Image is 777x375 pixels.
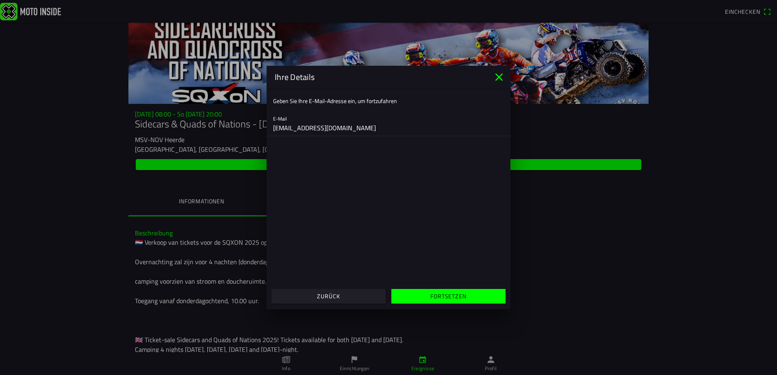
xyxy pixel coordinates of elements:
[273,97,397,105] ion-label: Geben Sie Ihre E-Mail-Adresse ein, um fortzufahren
[430,293,466,299] ion-text: Fortsetzen
[267,71,493,83] ion-title: Ihre Details
[273,120,504,136] input: E-Mail
[493,71,506,84] ion-icon: close
[271,289,386,304] ion-button: Zurück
